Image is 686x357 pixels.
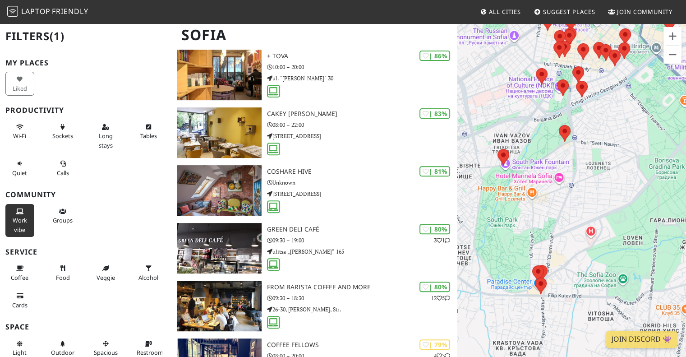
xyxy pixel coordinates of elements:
[267,74,458,83] p: ul. "[PERSON_NAME]" 30
[56,274,70,282] span: Food
[177,107,261,158] img: Cakey Bakey
[50,28,64,43] span: (1)
[97,274,115,282] span: Veggie
[48,261,77,285] button: Food
[267,110,458,118] h3: Cakey [PERSON_NAME]
[267,247,458,256] p: ulitsa „[PERSON_NAME]“ 165
[5,23,166,50] h2: Filters
[134,261,163,285] button: Alcohol
[99,132,113,149] span: Long stays
[267,294,458,302] p: 09:30 – 18:30
[604,4,676,20] a: Join Community
[267,226,458,233] h3: Green Deli Café
[7,4,88,20] a: LaptopFriendly LaptopFriendly
[91,261,120,285] button: Veggie
[134,120,163,144] button: Tables
[12,301,28,309] span: Credit cards
[138,274,158,282] span: Alcohol
[606,331,677,348] a: Join Discord 👾
[48,120,77,144] button: Sockets
[171,50,457,100] a: + Tova | 86% + Tova 10:00 – 20:00 ul. "[PERSON_NAME]" 30
[91,120,120,153] button: Long stays
[48,204,77,228] button: Groups
[5,190,166,199] h3: Community
[543,8,595,16] span: Suggest Places
[51,348,74,357] span: Outdoor area
[174,23,456,47] h1: Sofia
[5,288,34,312] button: Cards
[13,132,26,140] span: Stable Wi-Fi
[140,132,157,140] span: Work-friendly tables
[267,190,458,198] p: [STREET_ADDRESS]
[11,274,28,282] span: Coffee
[663,27,681,45] button: Zoom in
[419,108,450,119] div: | 83%
[267,305,458,314] p: 26-30, [PERSON_NAME], Str.
[177,165,261,216] img: CoShare HIVE
[171,165,457,216] a: CoShare HIVE | 81% CoShare HIVE Unknown [STREET_ADDRESS]
[48,156,77,180] button: Calls
[419,282,450,292] div: | 80%
[5,120,34,144] button: Wi-Fi
[5,261,34,285] button: Coffee
[171,281,457,331] a: From Barista Coffee And More | 80% 125 From Barista Coffee And More 09:30 – 18:30 26-30, [PERSON_...
[267,236,458,245] p: 09:30 – 19:00
[177,50,261,100] img: + Tova
[5,156,34,180] button: Quiet
[52,6,88,16] span: Friendly
[617,8,672,16] span: Join Community
[663,46,681,64] button: Zoom out
[434,236,450,245] p: 3 1
[137,348,163,357] span: Restroom
[5,323,166,331] h3: Space
[12,169,27,177] span: Quiet
[13,216,27,233] span: People working
[476,4,525,20] a: All Cities
[5,248,166,256] h3: Service
[7,6,18,17] img: LaptopFriendly
[267,283,458,291] h3: From Barista Coffee And More
[419,224,450,234] div: | 80%
[267,63,458,71] p: 10:00 – 20:00
[171,107,457,158] a: Cakey Bakey | 83% Cakey [PERSON_NAME] 08:00 – 22:00 [STREET_ADDRESS]
[267,168,458,176] h3: CoShare HIVE
[52,132,73,140] span: Power sockets
[419,166,450,176] div: | 81%
[13,348,27,357] span: Natural light
[530,4,599,20] a: Suggest Places
[21,6,51,16] span: Laptop
[5,106,166,115] h3: Productivity
[177,281,261,331] img: From Barista Coffee And More
[267,121,458,129] p: 08:00 – 22:00
[267,132,458,140] p: [STREET_ADDRESS]
[177,223,261,274] img: Green Deli Café
[489,8,521,16] span: All Cities
[267,341,458,349] h3: Coffee Fellows
[57,169,69,177] span: Video/audio calls
[94,348,118,357] span: Spacious
[171,223,457,274] a: Green Deli Café | 80% 31 Green Deli Café 09:30 – 19:00 ulitsa „[PERSON_NAME]“ 165
[431,294,450,302] p: 12 5
[267,178,458,187] p: Unknown
[5,204,34,237] button: Work vibe
[53,216,73,224] span: Group tables
[5,59,166,67] h3: My Places
[419,339,450,350] div: | 79%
